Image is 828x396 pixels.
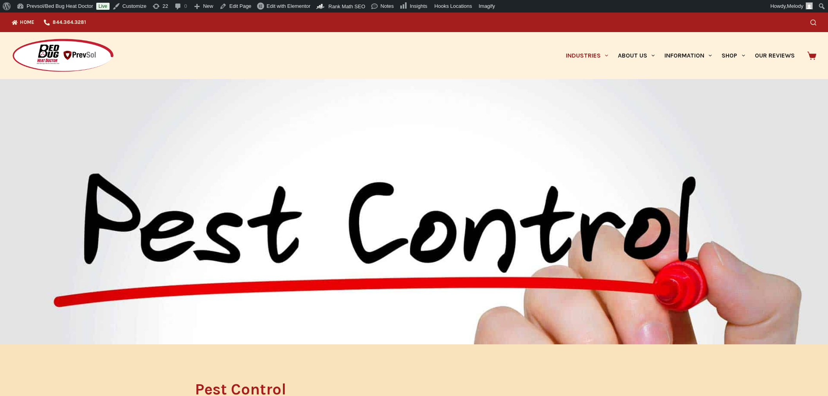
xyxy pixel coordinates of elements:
span: Melody [787,3,803,9]
a: Our Reviews [750,32,799,79]
a: 844.364.3281 [39,13,91,32]
nav: Top Menu [12,13,91,32]
button: Search [810,20,816,25]
a: About Us [613,32,659,79]
span: Edit with Elementor [266,3,310,9]
a: Shop [717,32,750,79]
a: Information [660,32,717,79]
a: Home [12,13,39,32]
span: Rank Math SEO [328,4,365,9]
a: Industries [561,32,613,79]
a: Live [96,3,110,10]
nav: Primary [561,32,799,79]
img: Prevsol/Bed Bug Heat Doctor [12,38,114,73]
